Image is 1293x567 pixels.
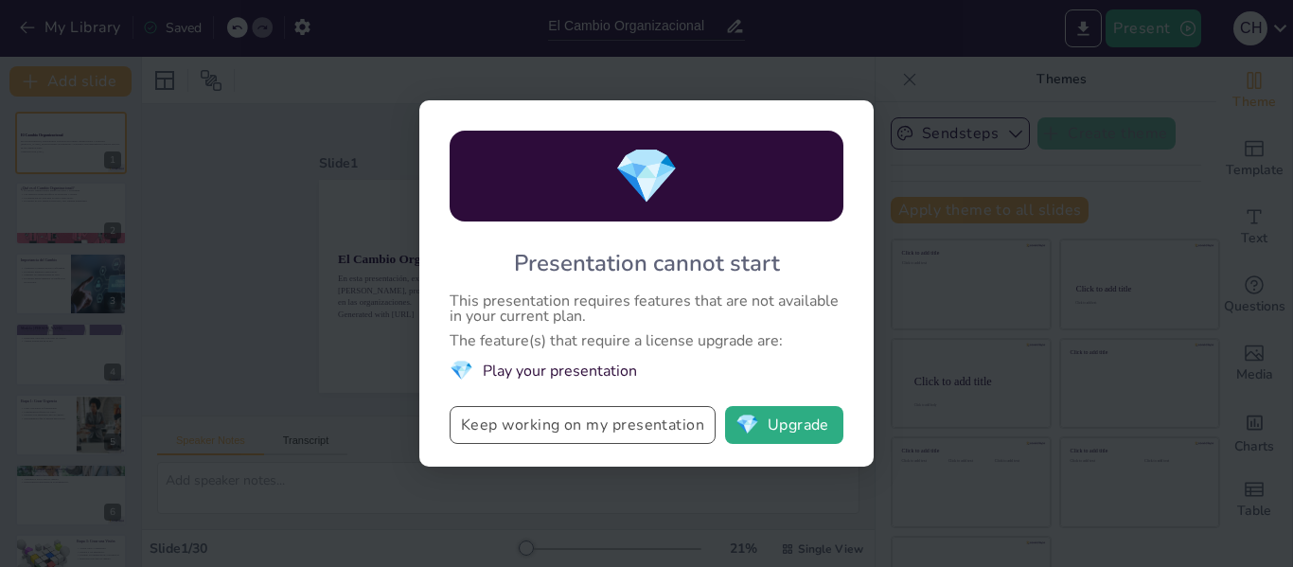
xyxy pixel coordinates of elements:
div: The feature(s) that require a license upgrade are: [450,333,843,348]
button: diamondUpgrade [725,406,843,444]
span: diamond [613,140,680,213]
span: diamond [450,358,473,383]
button: Keep working on my presentation [450,406,716,444]
div: Presentation cannot start [514,248,780,278]
li: Play your presentation [450,358,843,383]
span: diamond [735,416,759,434]
div: This presentation requires features that are not available in your current plan. [450,293,843,324]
